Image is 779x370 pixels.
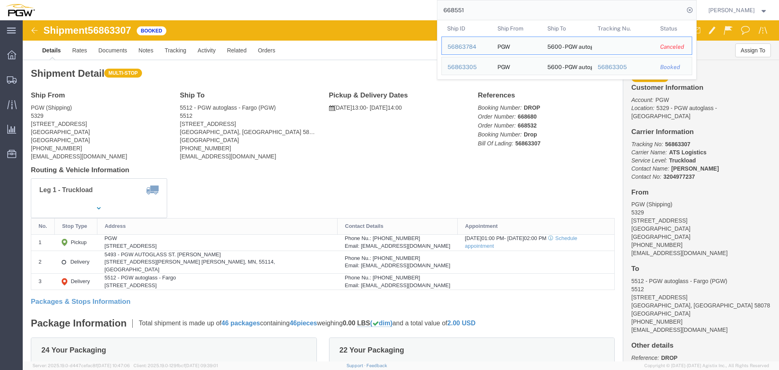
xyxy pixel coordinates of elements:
span: [DATE] 10:47:06 [97,363,130,368]
div: 56863305 [597,63,649,71]
span: Copyright © [DATE]-[DATE] Agistix Inc., All Rights Reserved [644,362,769,369]
span: Client: 2025.19.0-129fbcf [133,363,218,368]
div: 56863784 [448,43,486,51]
span: Phillip Thornton [708,6,755,15]
th: Tracking Nu. [592,20,654,37]
div: 5600 - PGW autoglass - Charlotte [547,37,586,54]
a: Support [346,363,367,368]
span: Server: 2025.19.0-d447cefac8f [32,363,130,368]
th: Ship ID [441,20,492,37]
button: [PERSON_NAME] [708,5,768,15]
th: Ship From [491,20,542,37]
table: Search Results [441,20,696,79]
a: Feedback [366,363,387,368]
div: 56863305 [448,63,486,71]
span: [DATE] 09:39:01 [185,363,218,368]
div: Booked [660,63,686,71]
div: PGW [497,37,510,54]
div: PGW [497,57,510,75]
th: Ship To [542,20,592,37]
th: Status [654,20,692,37]
input: Search for shipment number, reference number [437,0,684,20]
img: logo [6,4,35,16]
iframe: FS Legacy Container [23,20,779,361]
div: Canceled [660,43,686,51]
div: 5600 - PGW autoglass - Charlotte [547,57,586,75]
